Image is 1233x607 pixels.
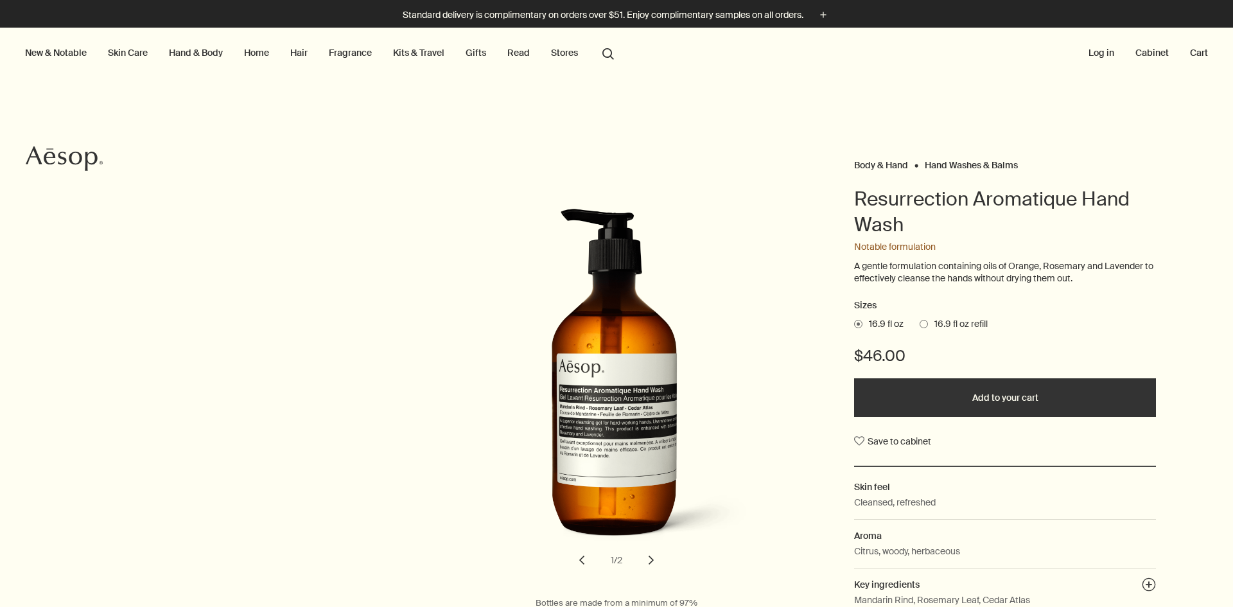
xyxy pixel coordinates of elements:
[854,593,1030,607] p: Mandarin Rind, Rosemary Leaf, Cedar Atlas
[928,318,988,331] span: 16.9 fl oz refill
[925,159,1018,165] a: Hand Washes & Balms
[22,44,89,61] button: New & Notable
[166,44,225,61] a: Hand & Body
[854,346,905,366] span: $46.00
[854,159,908,165] a: Body & Hand
[568,546,596,574] button: previous slide
[597,40,620,65] button: Open search
[854,186,1156,238] h1: Resurrection Aromatique Hand Wash
[548,44,581,61] button: Stores
[854,579,920,590] span: Key ingredients
[288,44,310,61] a: Hair
[411,208,822,574] div: Resurrection Aromatique Hand Wash
[854,529,1156,543] h2: Aroma
[326,44,374,61] a: Fragrance
[854,495,936,509] p: Cleansed, refreshed
[403,8,803,22] p: Standard delivery is complimentary on orders over $51. Enjoy complimentary samples on all orders.
[854,544,960,558] p: Citrus, woody, herbaceous
[862,318,904,331] span: 16.9 fl oz
[854,430,931,453] button: Save to cabinet
[241,44,272,61] a: Home
[390,44,447,61] a: Kits & Travel
[26,146,103,172] svg: Aesop
[854,260,1156,285] p: A gentle formulation containing oils of Orange, Rosemary and Lavender to effectively cleanse the ...
[1086,28,1211,79] nav: supplementary
[854,378,1156,417] button: Add to your cart - $46.00
[478,208,760,558] img: Back of Resurrection Aromatique Hand Wash with pump
[1133,44,1171,61] a: Cabinet
[854,480,1156,494] h2: Skin feel
[637,546,665,574] button: next slide
[403,8,830,22] button: Standard delivery is complimentary on orders over $51. Enjoy complimentary samples on all orders.
[854,298,1156,313] h2: Sizes
[105,44,150,61] a: Skin Care
[22,143,106,178] a: Aesop
[1142,577,1156,595] button: Key ingredients
[505,44,532,61] a: Read
[22,28,620,79] nav: primary
[1086,44,1117,61] button: Log in
[1187,44,1211,61] button: Cart
[463,44,489,61] a: Gifts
